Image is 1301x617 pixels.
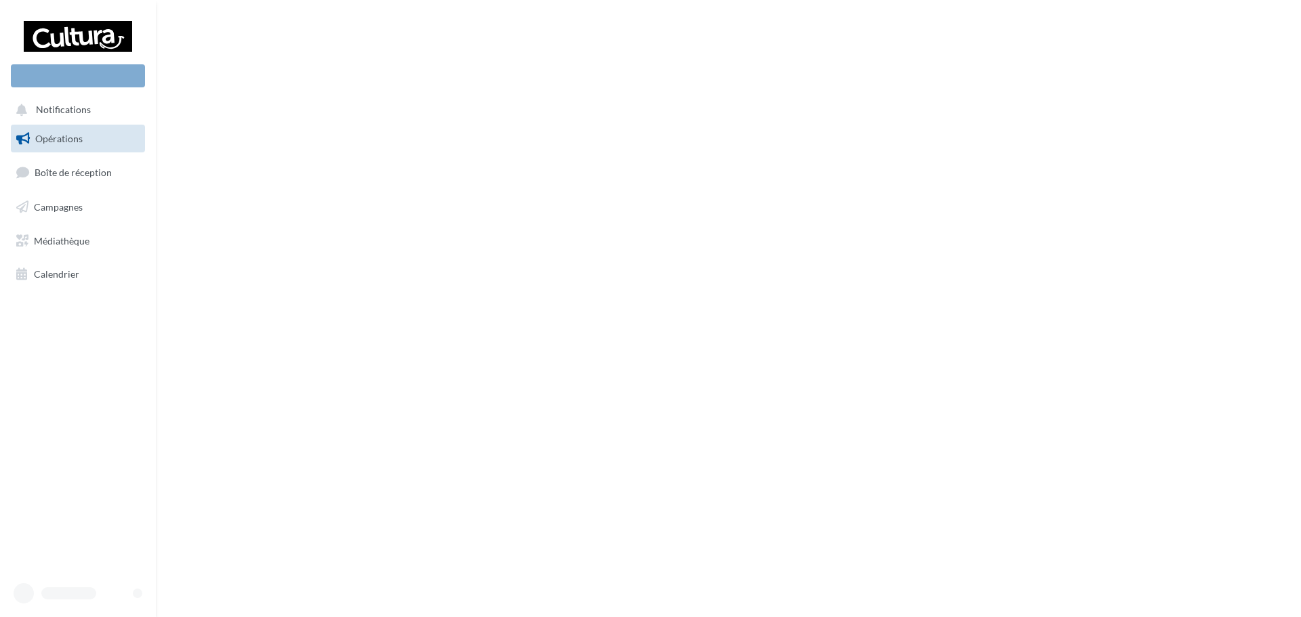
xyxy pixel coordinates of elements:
a: Opérations [8,125,148,153]
a: Calendrier [8,260,148,289]
a: Boîte de réception [8,158,148,187]
span: Calendrier [34,268,79,280]
a: Médiathèque [8,227,148,255]
span: Médiathèque [34,234,89,246]
span: Notifications [36,104,91,116]
span: Opérations [35,133,83,144]
span: Boîte de réception [35,167,112,178]
div: Nouvelle campagne [11,64,145,87]
span: Campagnes [34,201,83,213]
a: Campagnes [8,193,148,221]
